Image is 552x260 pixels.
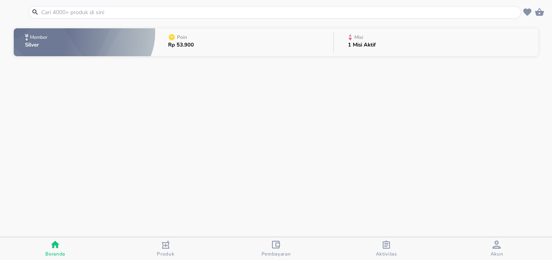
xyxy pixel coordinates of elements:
[14,26,155,58] button: MemberSilver
[376,251,397,257] span: Aktivitas
[221,237,331,260] button: Pembayaran
[25,42,49,48] p: Silver
[177,35,187,40] p: Poin
[40,8,519,17] input: Cari 4000+ produk di sini
[155,26,333,58] button: PoinRp 53.900
[491,251,504,257] span: Akun
[11,8,24,19] img: logo_swiperx_s.bd005f3b.svg
[157,251,174,257] span: Produk
[354,35,363,40] p: Misi
[261,251,291,257] span: Pembayaran
[334,26,538,58] button: Misi1 Misi Aktif
[168,42,194,48] p: Rp 53.900
[45,251,65,257] span: Beranda
[348,42,376,48] p: 1 Misi Aktif
[30,35,47,40] p: Member
[442,237,552,260] button: Akun
[110,237,221,260] button: Produk
[331,237,442,260] button: Aktivitas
